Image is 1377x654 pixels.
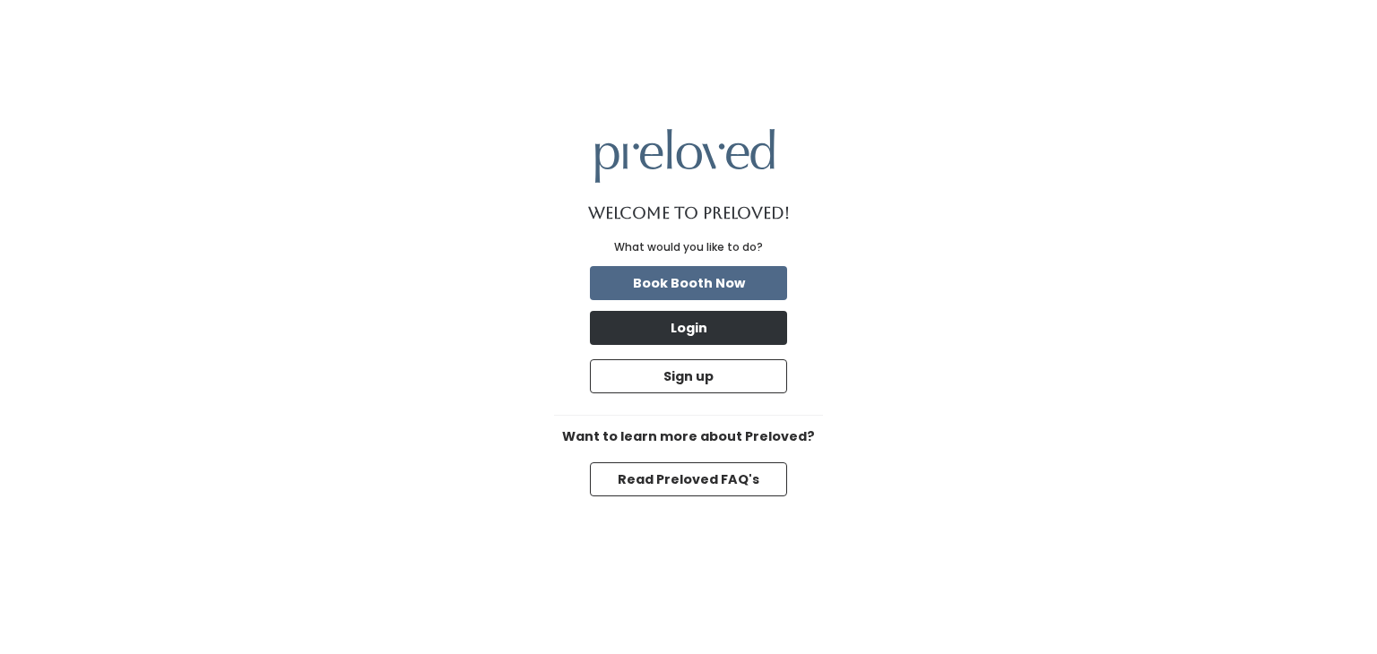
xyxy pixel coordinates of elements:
a: Sign up [586,356,791,397]
button: Book Booth Now [590,266,787,300]
img: preloved logo [595,129,775,182]
a: Login [586,307,791,349]
button: Login [590,311,787,345]
div: What would you like to do? [614,239,763,255]
h1: Welcome to Preloved! [588,204,790,222]
button: Read Preloved FAQ's [590,462,787,496]
button: Sign up [590,359,787,393]
h6: Want to learn more about Preloved? [554,430,823,444]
